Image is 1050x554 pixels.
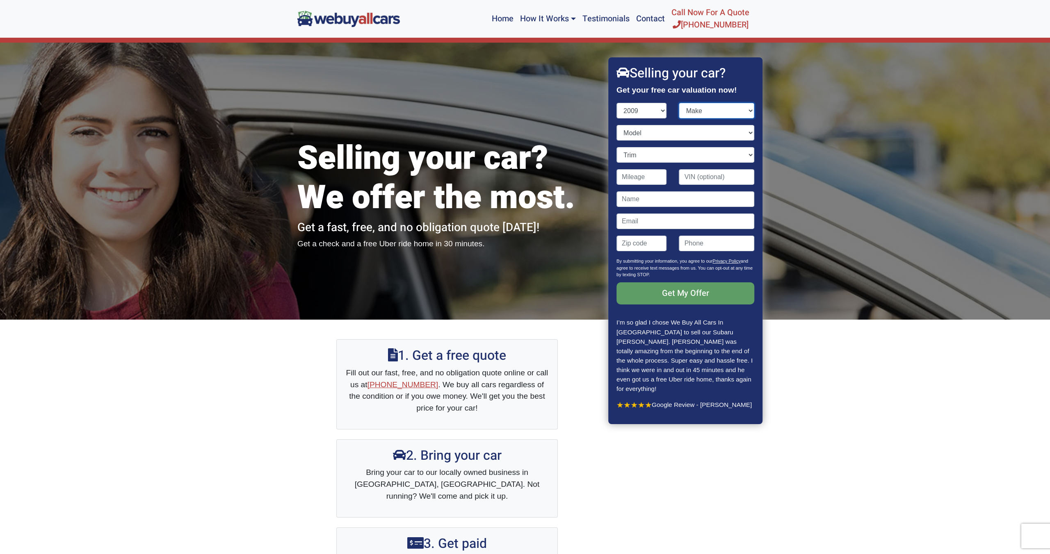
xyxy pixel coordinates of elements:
[297,238,597,250] p: Get a check and a free Uber ride home in 30 minutes.
[616,66,754,81] h2: Selling your car?
[616,400,754,409] p: Google Review - [PERSON_NAME]
[633,3,668,34] a: Contact
[367,380,438,389] a: [PHONE_NUMBER]
[345,348,549,363] h2: 1. Get a free quote
[345,467,549,502] p: Bring your car to our locally owned business in [GEOGRAPHIC_DATA], [GEOGRAPHIC_DATA]. Not running...
[345,536,549,552] h2: 3. Get paid
[345,448,549,463] h2: 2. Bring your car
[668,3,753,34] a: Call Now For A Quote[PHONE_NUMBER]
[616,191,754,207] input: Name
[712,259,740,263] a: Privacy Policy
[616,86,737,94] strong: Get your free car valuation now!
[616,258,754,282] p: By submitting your information, you agree to our and agree to receive text messages from us. You ...
[616,318,754,393] p: I’m so glad I chose We Buy All Cars In [GEOGRAPHIC_DATA] to sell our Subaru [PERSON_NAME]. [PERSO...
[679,169,755,185] input: VIN (optional)
[345,367,549,414] p: Fill out our fast, free, and no obligation quote online or call us at . We buy all cars regardles...
[297,221,597,235] h2: Get a fast, free, and no obligation quote [DATE]!
[297,11,400,27] img: We Buy All Cars in NJ logo
[616,236,667,251] input: Zip code
[679,236,755,251] input: Phone
[616,169,667,185] input: Mileage
[579,3,633,34] a: Testimonials
[616,213,754,229] input: Email
[517,3,579,34] a: How It Works
[297,139,597,218] h1: Selling your car? We offer the most.
[616,103,754,318] form: Contact form
[616,282,754,304] input: Get My Offer
[488,3,517,34] a: Home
